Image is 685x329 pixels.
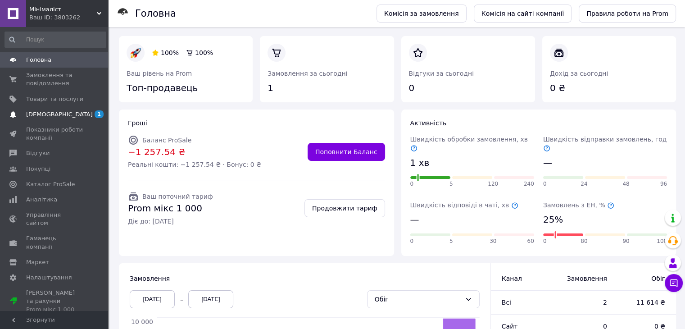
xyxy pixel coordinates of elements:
[29,14,108,22] div: Ваш ID: 3803262
[304,199,385,217] a: Продовжити тариф
[26,110,93,119] span: [DEMOGRAPHIC_DATA]
[130,290,175,308] div: [DATE]
[622,180,629,188] span: 48
[543,180,547,188] span: 0
[657,238,667,245] span: 100
[579,5,676,23] a: Правила роботи на Prom
[26,306,83,314] div: Prom мікс 1 000
[665,274,683,292] button: Чат з покупцем
[543,213,563,226] span: 25%
[308,143,385,161] a: Поповнити Баланс
[543,238,547,245] span: 0
[26,274,72,282] span: Налаштування
[128,160,261,169] span: Реальні кошти: −1 257.54 ₴ · Бонус: 0 ₴
[26,180,75,188] span: Каталог ProSale
[410,180,414,188] span: 0
[26,289,83,314] span: [PERSON_NAME] та рахунки
[375,294,461,304] div: Обіг
[142,193,213,200] span: Ваш поточний тариф
[131,318,153,325] tspan: 10 000
[26,56,51,64] span: Головна
[195,49,213,56] span: 100%
[490,238,496,245] span: 30
[135,8,176,19] h1: Головна
[524,180,534,188] span: 240
[128,146,261,159] span: −1 257.54 ₴
[502,275,522,282] span: Канал
[410,238,414,245] span: 0
[581,180,587,188] span: 24
[502,299,511,306] span: Всi
[377,5,467,23] a: Комісія за замовлення
[622,238,629,245] span: 90
[26,234,83,251] span: Гаманець компанії
[26,71,83,87] span: Замовлення та повідомлення
[581,238,587,245] span: 80
[410,119,447,127] span: Активність
[410,156,430,169] span: 1 хв
[625,274,665,283] span: Обіг
[410,213,419,226] span: —
[26,258,49,266] span: Маркет
[128,202,213,215] span: Prom мікс 1 000
[660,180,667,188] span: 96
[128,119,147,127] span: Гроші
[563,274,607,283] span: Замовлення
[449,238,453,245] span: 5
[410,136,528,152] span: Швидкість обробки замовлення, хв
[188,290,233,308] div: [DATE]
[5,32,106,48] input: Пошук
[543,156,552,169] span: —
[26,211,83,227] span: Управління сайтом
[26,126,83,142] span: Показники роботи компанії
[142,137,191,144] span: Баланс ProSale
[474,5,572,23] a: Комісія на сайті компанії
[29,5,97,14] span: Мінімаліст
[26,149,50,157] span: Відгуки
[449,180,453,188] span: 5
[488,180,498,188] span: 120
[128,217,213,226] span: Діє до: [DATE]
[410,201,518,209] span: Швидкість відповіді в чаті, хв
[625,298,665,307] span: 11 614 ₴
[26,196,57,204] span: Аналітика
[26,95,83,103] span: Товари та послуги
[543,136,667,152] span: Швидкість відправки замовлень, год
[161,49,179,56] span: 100%
[563,298,607,307] span: 2
[543,201,614,209] span: Замовлень з ЕН, %
[527,238,534,245] span: 60
[95,110,104,118] span: 1
[130,275,170,282] span: Замовлення
[26,165,50,173] span: Покупці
